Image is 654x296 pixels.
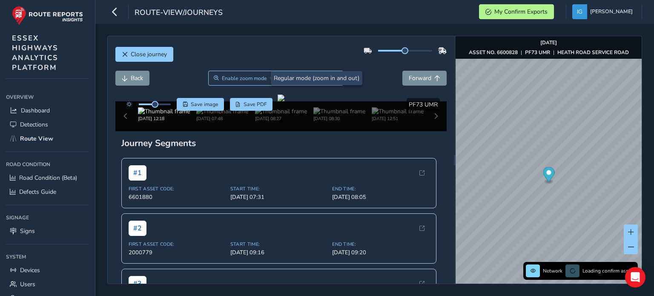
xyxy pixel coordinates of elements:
span: Devices [20,266,40,274]
img: rr logo [12,6,83,25]
div: Map marker [543,167,555,184]
img: Thumbnail frame [138,107,190,115]
a: Users [6,277,89,291]
div: System [6,250,89,263]
strong: [DATE] [540,39,557,46]
span: Detections [20,121,48,129]
span: 6601880 [129,193,225,201]
span: [PERSON_NAME] [590,4,633,19]
span: End Time: [332,186,429,192]
span: Enable drawing mode [286,75,338,82]
span: Defects Guide [19,188,56,196]
span: [DATE] 09:20 [332,249,429,256]
span: Road Condition (Beta) [19,174,77,182]
span: [DATE] 08:05 [332,193,429,201]
button: Draw [272,71,344,86]
button: Close journey [115,47,173,62]
a: Defects Guide [6,185,89,199]
div: [DATE] 12:51 [372,115,424,122]
strong: PF73 UMR [525,49,550,56]
span: Network [543,267,562,274]
button: PDF [230,98,273,111]
span: route-view/journeys [135,7,223,19]
button: My Confirm Exports [479,4,554,19]
button: Save [177,98,224,111]
div: Road Condition [6,158,89,171]
span: My Confirm Exports [494,8,548,16]
div: [DATE] 08:30 [313,115,365,122]
span: Save image [191,101,218,108]
span: 2000779 [129,249,225,256]
a: Detections [6,118,89,132]
span: # 3 [129,276,146,291]
a: Route View [6,132,89,146]
img: Thumbnail frame [313,107,365,115]
img: Thumbnail frame [255,107,307,115]
span: ESSEX HIGHWAYS ANALYTICS PLATFORM [12,33,58,72]
div: Open Intercom Messenger [625,267,645,287]
div: [DATE] 07:48 [196,115,248,122]
img: diamond-layout [572,4,587,19]
button: Forward [402,71,447,86]
div: | | [469,49,629,56]
span: # 2 [129,221,146,236]
span: Signs [20,227,35,235]
span: Loading confirm assets [582,267,635,274]
span: Start Time: [230,186,327,192]
span: End Time: [332,241,429,247]
div: Overview [6,91,89,103]
span: Enable zoom mode [222,75,267,82]
div: [DATE] 08:27 [255,115,307,122]
span: [DATE] 09:16 [230,249,327,256]
div: Signage [6,211,89,224]
strong: HEATH ROAD SERVICE ROAD [557,49,629,56]
button: Zoom [208,71,273,86]
span: # 1 [129,165,146,181]
a: Devices [6,263,89,277]
span: Close journey [131,50,167,58]
span: First Asset Code: [129,186,225,192]
div: [DATE] 12:18 [138,115,190,122]
strong: ASSET NO. 6600828 [469,49,518,56]
span: Forward [409,74,431,82]
a: Road Condition (Beta) [6,171,89,185]
a: Signs [6,224,89,238]
span: First Asset Code: [129,241,225,247]
span: Save PDF [244,101,267,108]
span: Dashboard [21,106,50,115]
div: Journey Segments [121,137,441,149]
span: Back [131,74,143,82]
a: Dashboard [6,103,89,118]
span: [DATE] 07:31 [230,193,327,201]
img: Thumbnail frame [196,107,248,115]
button: [PERSON_NAME] [572,4,636,19]
span: Route View [20,135,53,143]
img: Thumbnail frame [372,107,424,115]
button: Back [115,71,149,86]
span: Users [20,280,35,288]
span: PF73 UMR [409,101,438,109]
span: Start Time: [230,241,327,247]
